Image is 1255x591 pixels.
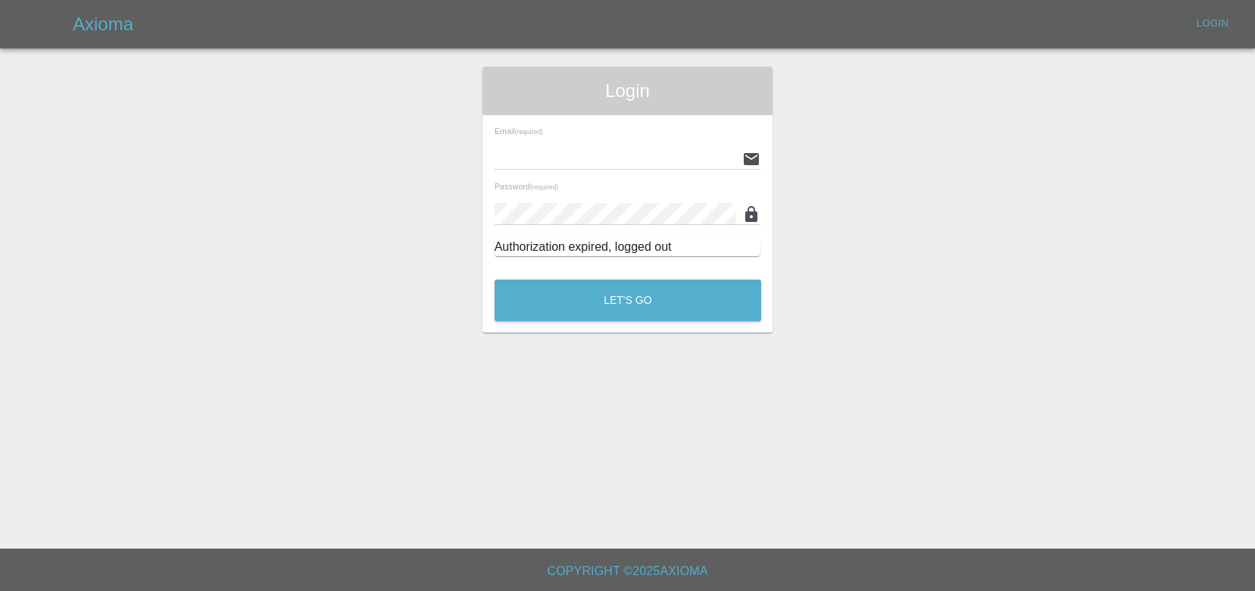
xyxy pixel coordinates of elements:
button: Let's Go [495,280,761,321]
h5: Axioma [73,12,133,36]
small: (required) [530,184,558,191]
small: (required) [514,129,542,136]
h6: Copyright © 2025 Axioma [12,561,1243,582]
a: Login [1188,12,1237,36]
span: Email [495,127,543,136]
div: Authorization expired, logged out [495,238,761,256]
span: Login [495,79,761,103]
span: Password [495,182,558,191]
